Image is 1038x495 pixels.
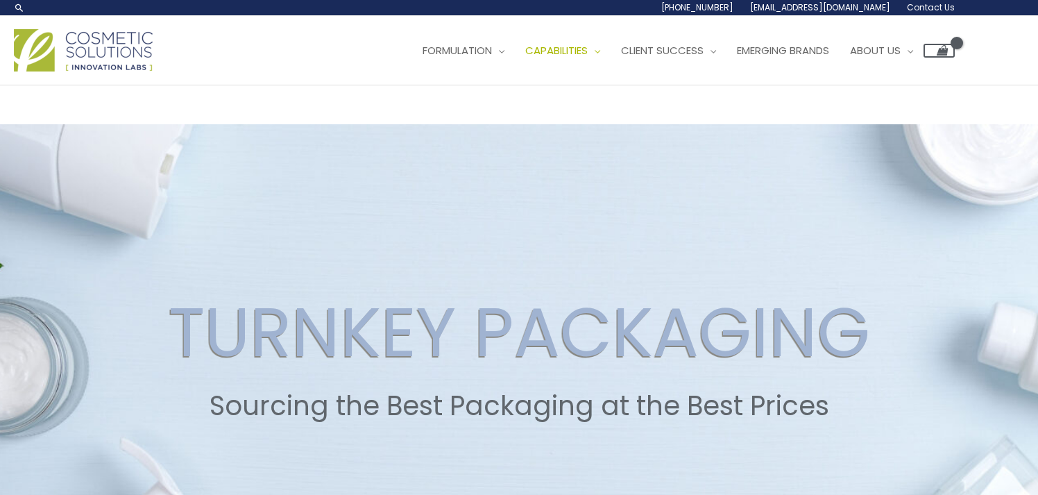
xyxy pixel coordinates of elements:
[14,29,153,72] img: Cosmetic Solutions Logo
[13,390,1025,422] h2: Sourcing the Best Packaging at the Best Prices
[525,43,588,58] span: Capabilities
[661,1,733,13] span: [PHONE_NUMBER]
[726,30,840,72] a: Emerging Brands
[515,30,611,72] a: Capabilities
[850,43,901,58] span: About Us
[750,1,890,13] span: [EMAIL_ADDRESS][DOMAIN_NAME]
[840,30,924,72] a: About Us
[13,292,1025,374] h2: TURNKEY PACKAGING
[737,43,829,58] span: Emerging Brands
[611,30,726,72] a: Client Success
[412,30,515,72] a: Formulation
[907,1,955,13] span: Contact Us
[402,30,955,72] nav: Site Navigation
[924,44,955,58] a: View Shopping Cart, empty
[423,43,492,58] span: Formulation
[621,43,704,58] span: Client Success
[14,2,25,13] a: Search icon link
